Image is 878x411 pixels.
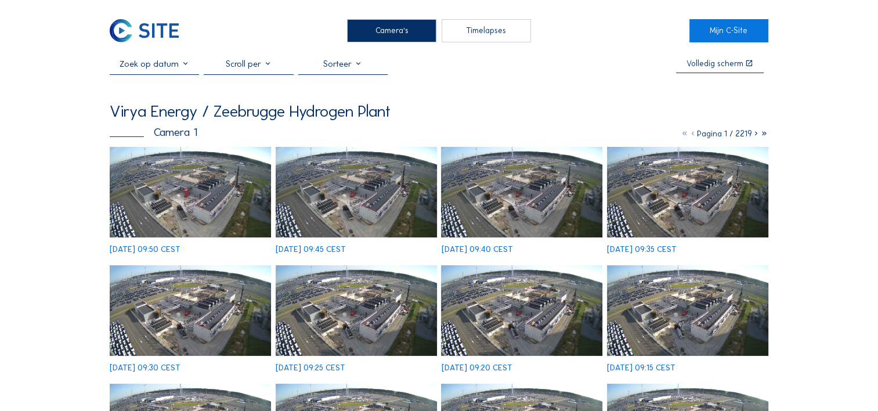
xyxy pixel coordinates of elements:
div: [DATE] 09:50 CEST [110,246,180,254]
input: Zoek op datum 󰅀 [110,59,199,69]
div: Timelapses [442,19,531,42]
div: [DATE] 09:45 CEST [276,246,346,254]
img: image_52652079 [110,147,271,237]
img: image_52651484 [110,265,271,356]
div: Volledig scherm [686,60,743,68]
img: image_52651943 [276,147,437,237]
img: image_52651800 [441,147,602,237]
img: image_52651143 [607,265,768,356]
div: [DATE] 09:25 CEST [276,364,345,372]
div: Camera's [347,19,436,42]
div: [DATE] 09:20 CEST [441,364,512,372]
img: image_52651290 [441,265,602,356]
span: Pagina 1 / 2219 [697,129,752,139]
div: Virya Energy / Zeebrugge Hydrogen Plant [110,103,391,120]
div: Camera 1 [110,127,197,138]
a: Mijn C-Site [689,19,768,42]
img: image_52651653 [607,147,768,237]
div: [DATE] 09:40 CEST [441,246,512,254]
div: [DATE] 09:15 CEST [607,364,675,372]
a: C-SITE Logo [110,19,189,42]
img: C-SITE Logo [110,19,179,42]
div: [DATE] 09:35 CEST [607,246,677,254]
div: [DATE] 09:30 CEST [110,364,180,372]
img: image_52651468 [276,265,437,356]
